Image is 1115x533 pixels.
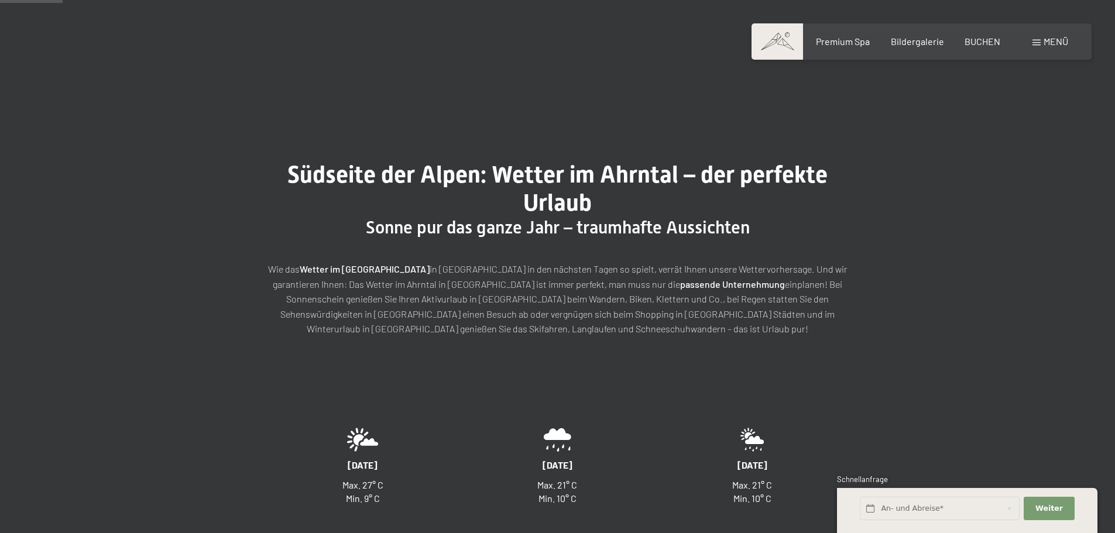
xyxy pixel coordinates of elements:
[1024,497,1074,521] button: Weiter
[342,479,383,490] span: Max. 27° C
[300,263,430,274] strong: Wetter im [GEOGRAPHIC_DATA]
[732,479,772,490] span: Max. 21° C
[816,36,870,47] a: Premium Spa
[737,459,767,470] span: [DATE]
[537,479,577,490] span: Max. 21° C
[346,493,380,504] span: Min. 9° C
[265,262,850,336] p: Wie das in [GEOGRAPHIC_DATA] in den nächsten Tagen so spielt, verrät Ihnen unsere Wettervorhersag...
[965,36,1000,47] a: BUCHEN
[1035,503,1063,514] span: Weiter
[543,459,572,470] span: [DATE]
[366,217,750,238] span: Sonne pur das ganze Jahr – traumhafte Aussichten
[287,161,828,216] span: Südseite der Alpen: Wetter im Ahrntal – der perfekte Urlaub
[837,474,888,484] span: Schnellanfrage
[891,36,944,47] a: Bildergalerie
[733,493,771,504] span: Min. 10° C
[348,459,378,470] span: [DATE]
[538,493,577,504] span: Min. 10° C
[680,278,785,290] strong: passende Unternehmung
[1044,36,1068,47] span: Menü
